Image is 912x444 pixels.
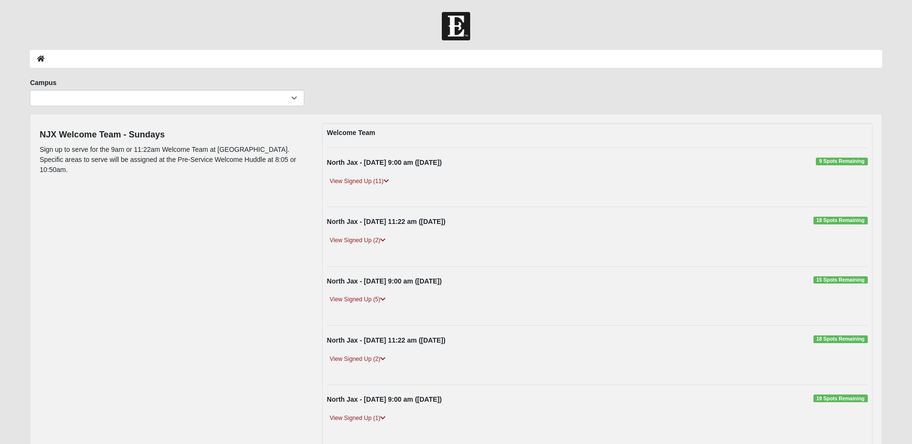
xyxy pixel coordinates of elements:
strong: Welcome Team [327,129,375,136]
strong: North Jax - [DATE] 9:00 am ([DATE]) [327,159,442,166]
a: View Signed Up (2) [327,235,388,246]
strong: North Jax - [DATE] 9:00 am ([DATE]) [327,395,442,403]
h4: NJX Welcome Team - Sundays [39,130,307,140]
span: 18 Spots Remaining [813,217,868,224]
p: Sign up to serve for the 9am or 11:22am Welcome Team at [GEOGRAPHIC_DATA]. Specific areas to serv... [39,145,307,175]
a: View Signed Up (1) [327,413,388,423]
strong: North Jax - [DATE] 11:22 am ([DATE]) [327,336,446,344]
strong: North Jax - [DATE] 9:00 am ([DATE]) [327,277,442,285]
a: View Signed Up (11) [327,176,392,186]
a: View Signed Up (2) [327,354,388,364]
img: Church of Eleven22 Logo [442,12,470,40]
span: 15 Spots Remaining [813,276,868,284]
a: View Signed Up (5) [327,295,388,305]
span: 18 Spots Remaining [813,335,868,343]
label: Campus [30,78,56,87]
span: 9 Spots Remaining [816,158,867,165]
span: 19 Spots Remaining [813,395,868,402]
strong: North Jax - [DATE] 11:22 am ([DATE]) [327,218,446,225]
